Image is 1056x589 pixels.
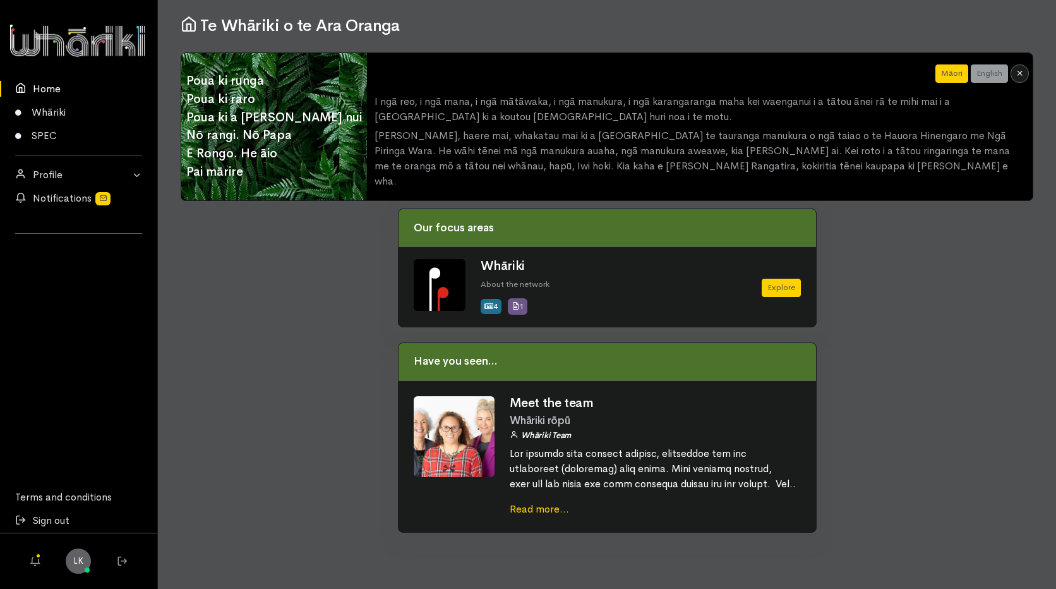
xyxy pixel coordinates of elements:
button: English [971,64,1008,83]
a: LK [66,549,91,574]
a: Explore [762,279,801,297]
a: Whāriki [481,258,525,274]
div: Our focus areas [399,209,816,247]
img: Whariki%20Icon_Icon_Tile.png [414,259,465,311]
h1: Te Whāriki o te Ara Oranga [181,15,1033,35]
a: Read more... [510,502,569,516]
span: Poua ki runga Poua ki raro Poua ki a [PERSON_NAME] nui Nō rangi. Nō Papa E Rongo. He āio Pai mārire [181,67,367,186]
button: Māori [935,64,968,83]
div: Have you seen... [399,343,816,381]
p: I ngā reo, i ngā mana, i ngā mātāwaka, i ngā manukura, i ngā karangaranga maha kei waenganui i a ... [375,94,1025,124]
p: [PERSON_NAME], haere mai, whakatau mai ki a [GEOGRAPHIC_DATA] te tauranga manukura o ngā taiao o ... [375,128,1025,189]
